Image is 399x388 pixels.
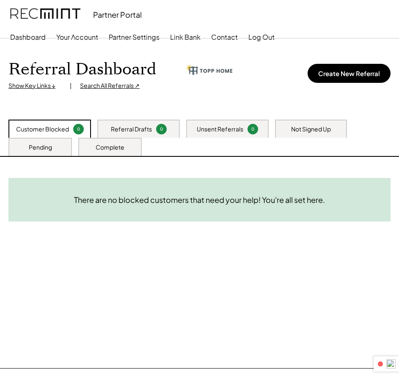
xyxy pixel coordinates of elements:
[248,29,275,46] button: Log Out
[74,126,83,132] div: 0
[308,64,391,83] button: Create New Referral
[8,82,61,90] div: Show Key Links ↓
[10,29,46,46] button: Dashboard
[74,195,325,205] div: There are no blocked customers that need your help! You're all set here.
[8,60,156,79] h1: Referral Dashboard
[70,82,72,90] div: |
[16,125,69,134] div: Customer Blocked
[291,125,331,134] div: Not Signed Up
[197,125,243,134] div: Unsent Referrals
[29,143,52,152] div: Pending
[170,29,201,46] button: Link Bank
[111,125,152,134] div: Referral Drafts
[186,64,232,75] img: cropped-topp-home-logo.png
[157,126,165,132] div: 0
[249,126,257,132] div: 0
[93,10,142,19] div: Partner Portal
[56,29,98,46] button: Your Account
[109,29,160,46] button: Partner Settings
[211,29,238,46] button: Contact
[80,82,140,90] div: Search All Referrals ↗
[96,143,124,152] div: Complete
